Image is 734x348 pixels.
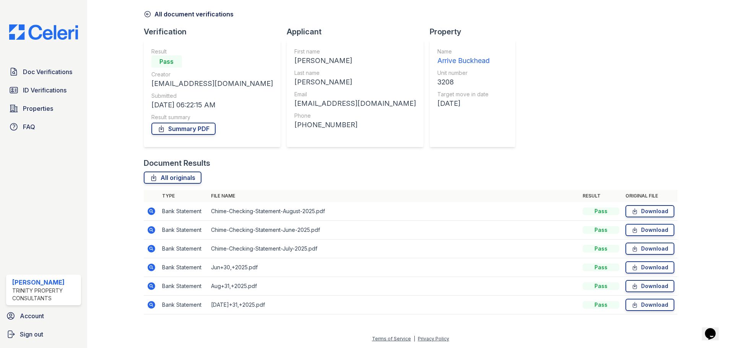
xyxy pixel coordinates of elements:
[151,71,273,78] div: Creator
[151,100,273,110] div: [DATE] 06:22:15 AM
[151,92,273,100] div: Submitted
[208,202,580,221] td: Chime-Checking-Statement-August-2025.pdf
[159,258,208,277] td: Bank Statement
[294,91,416,98] div: Email
[151,78,273,89] div: [EMAIL_ADDRESS][DOMAIN_NAME]
[144,158,210,168] div: Document Results
[12,287,78,302] div: Trinity Property Consultants
[159,190,208,202] th: Type
[208,258,580,277] td: Jun+30,+2025.pdf
[20,330,43,339] span: Sign out
[159,277,208,296] td: Bank Statement
[208,277,580,296] td: Aug+31,+2025.pdf
[418,336,449,342] a: Privacy Policy
[437,48,490,66] a: Name Arrive Buckhead
[437,69,490,77] div: Unit number
[294,69,416,77] div: Last name
[23,67,72,76] span: Doc Verifications
[23,104,53,113] span: Properties
[208,240,580,258] td: Chime-Checking-Statement-July-2025.pdf
[625,205,674,217] a: Download
[6,119,81,134] a: FAQ
[625,261,674,274] a: Download
[583,282,619,290] div: Pass
[12,278,78,287] div: [PERSON_NAME]
[430,26,521,37] div: Property
[6,64,81,79] a: Doc Verifications
[159,296,208,314] td: Bank Statement
[151,113,273,121] div: Result summary
[294,48,416,55] div: First name
[625,243,674,255] a: Download
[6,83,81,98] a: ID Verifications
[23,122,35,131] span: FAQ
[6,101,81,116] a: Properties
[159,221,208,240] td: Bank Statement
[372,336,411,342] a: Terms of Service
[23,86,67,95] span: ID Verifications
[294,55,416,66] div: [PERSON_NAME]
[702,317,726,340] iframe: chat widget
[144,172,201,184] a: All originals
[208,221,580,240] td: Chime-Checking-Statement-June-2025.pdf
[208,296,580,314] td: [DATE]+31,+2025.pdf
[151,48,273,55] div: Result
[151,55,182,68] div: Pass
[159,240,208,258] td: Bank Statement
[437,55,490,66] div: Arrive Buckhead
[287,26,430,37] div: Applicant
[3,327,84,342] a: Sign out
[3,308,84,324] a: Account
[583,301,619,309] div: Pass
[583,226,619,234] div: Pass
[144,26,287,37] div: Verification
[622,190,677,202] th: Original file
[437,98,490,109] div: [DATE]
[208,190,580,202] th: File name
[3,24,84,40] img: CE_Logo_Blue-a8612792a0a2168367f1c8372b55b34899dd931a85d93a1a3d3e32e68fde9ad4.png
[625,224,674,236] a: Download
[583,207,619,215] div: Pass
[294,77,416,87] div: [PERSON_NAME]
[414,336,415,342] div: |
[20,311,44,320] span: Account
[294,98,416,109] div: [EMAIL_ADDRESS][DOMAIN_NAME]
[144,10,234,19] a: All document verifications
[583,245,619,253] div: Pass
[437,77,490,87] div: 3208
[159,202,208,221] td: Bank Statement
[294,112,416,120] div: Phone
[580,190,622,202] th: Result
[625,299,674,311] a: Download
[583,264,619,271] div: Pass
[151,123,216,135] a: Summary PDF
[294,120,416,130] div: [PHONE_NUMBER]
[625,280,674,292] a: Download
[437,48,490,55] div: Name
[437,91,490,98] div: Target move in date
